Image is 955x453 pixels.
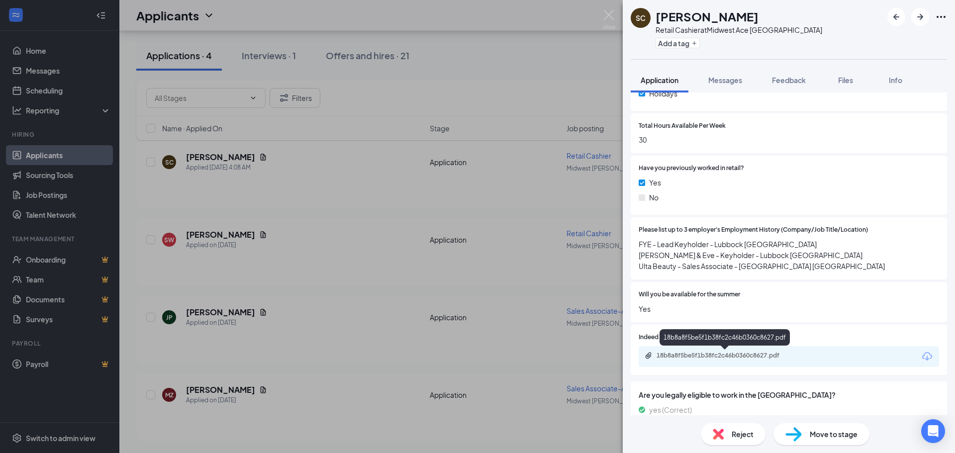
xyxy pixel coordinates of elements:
span: Have you previously worked in retail? [639,164,744,173]
svg: Download [921,351,933,362]
span: Are you legally eligible to work in the [GEOGRAPHIC_DATA]? [639,389,939,400]
svg: Ellipses [935,11,947,23]
span: Will you be available for the summer [639,290,740,299]
span: Holidays [649,88,677,99]
span: Yes [649,177,661,188]
span: Total Hours Available Per Week [639,121,726,131]
div: 18b8a8f5be5f1b38fc2c46b0360c8627.pdf [657,352,796,360]
span: Please list up to 3 employer's Employment History (Company/Job Title/Location) [639,225,868,235]
span: No [649,192,659,203]
svg: ArrowLeftNew [890,11,902,23]
div: Retail Cashier at Midwest Ace [GEOGRAPHIC_DATA] [656,25,822,35]
span: Application [641,76,678,85]
h1: [PERSON_NAME] [656,8,759,25]
span: FYE - Lead Keyholder - Lubbock [GEOGRAPHIC_DATA] [PERSON_NAME] & Eve - Keyholder - Lubbock [GEOGR... [639,239,939,272]
span: Move to stage [810,429,858,440]
span: Yes [639,303,939,314]
span: 30 [639,134,939,145]
span: Feedback [772,76,806,85]
span: Files [838,76,853,85]
svg: Plus [691,40,697,46]
span: Info [889,76,902,85]
svg: Paperclip [645,352,653,360]
button: ArrowRight [911,8,929,26]
span: Indeed Resume [639,333,682,342]
div: 18b8a8f5be5f1b38fc2c46b0360c8627.pdf [660,329,790,346]
svg: ArrowRight [914,11,926,23]
span: yes (Correct) [649,404,692,415]
div: SC [636,13,646,23]
div: Open Intercom Messenger [921,419,945,443]
span: Messages [708,76,742,85]
a: Paperclip18b8a8f5be5f1b38fc2c46b0360c8627.pdf [645,352,806,361]
span: Reject [732,429,754,440]
button: ArrowLeftNew [887,8,905,26]
button: PlusAdd a tag [656,38,700,48]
